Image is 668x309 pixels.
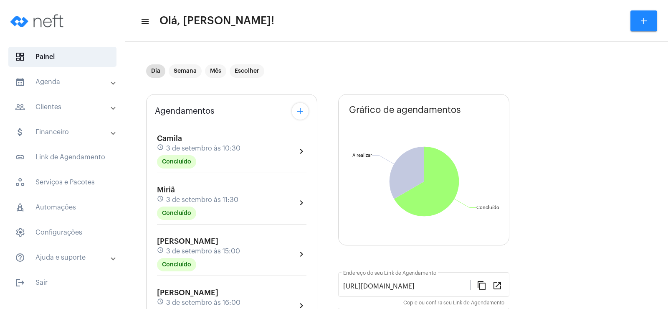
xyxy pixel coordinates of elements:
mat-expansion-panel-header: sidenav iconClientes [5,97,125,117]
mat-expansion-panel-header: sidenav iconAgenda [5,72,125,92]
mat-icon: chevron_right [296,198,306,208]
span: sidenav icon [15,202,25,212]
span: sidenav icon [15,52,25,62]
mat-icon: schedule [157,144,164,153]
mat-icon: sidenav icon [140,16,149,26]
mat-icon: schedule [157,247,164,256]
text: A realizar [352,153,372,158]
span: sidenav icon [15,227,25,237]
span: 3 de setembro às 11:30 [166,196,238,204]
span: 3 de setembro às 15:00 [166,248,240,255]
span: [PERSON_NAME] [157,289,218,296]
span: Serviços e Pacotes [8,172,116,192]
span: Olá, [PERSON_NAME]! [159,14,274,28]
mat-icon: sidenav icon [15,77,25,87]
mat-hint: Copie ou confira seu Link de Agendamento [403,300,504,306]
mat-icon: sidenav icon [15,127,25,137]
mat-chip: Concluído [157,155,196,169]
mat-panel-title: Ajuda e suporte [15,253,111,263]
span: 3 de setembro às 16:00 [166,299,240,306]
mat-chip: Mês [205,64,226,78]
mat-icon: open_in_new [492,280,502,290]
span: Camila [157,135,182,142]
mat-panel-title: Agenda [15,77,111,87]
span: Configurações [8,222,116,243]
mat-icon: schedule [157,195,164,204]
mat-icon: sidenav icon [15,102,25,112]
span: [PERSON_NAME] [157,237,218,245]
span: Gráfico de agendamentos [349,105,461,115]
mat-icon: chevron_right [296,146,306,156]
mat-panel-title: Clientes [15,102,111,112]
mat-expansion-panel-header: sidenav iconAjuda e suporte [5,248,125,268]
mat-chip: Escolher [230,64,264,78]
mat-panel-title: Financeiro [15,127,111,137]
mat-icon: schedule [157,298,164,307]
text: Concluído [476,205,499,210]
mat-icon: sidenav icon [15,278,25,288]
mat-chip: Concluído [157,258,196,271]
img: logo-neft-novo-2.png [7,4,69,38]
mat-chip: Dia [146,64,165,78]
span: Agendamentos [155,107,215,116]
mat-icon: sidenav icon [15,152,25,162]
mat-expansion-panel-header: sidenav iconFinanceiro [5,122,125,142]
mat-icon: add [639,16,649,26]
span: Automações [8,197,116,217]
span: sidenav icon [15,177,25,187]
mat-chip: Semana [169,64,202,78]
mat-chip: Concluído [157,207,196,220]
span: Link de Agendamento [8,147,116,167]
span: Miriã [157,186,175,194]
span: Sair [8,273,116,293]
mat-icon: sidenav icon [15,253,25,263]
mat-icon: content_copy [477,280,487,290]
input: Link [343,283,470,290]
span: Painel [8,47,116,67]
span: 3 de setembro às 10:30 [166,145,240,152]
mat-icon: chevron_right [296,249,306,259]
mat-icon: add [295,106,305,116]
